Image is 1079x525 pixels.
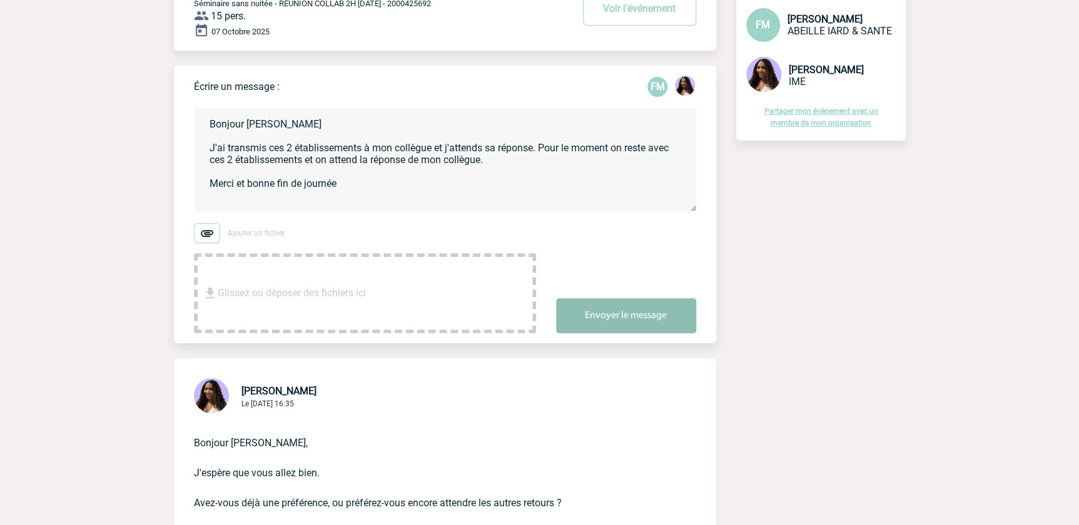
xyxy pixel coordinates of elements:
[675,76,695,96] img: 131234-0.jpg
[241,399,294,408] span: Le [DATE] 16:35
[194,378,229,413] img: 131234-0.jpg
[218,262,366,324] span: Glissez ou déposer des fichiers ici
[789,64,864,76] span: [PERSON_NAME]
[788,25,892,37] span: ABEILLE IARD & SANTE
[647,77,667,97] div: Florence MATHIEU
[228,229,285,237] span: Ajouter un fichier
[211,10,246,22] span: 15 pers.
[788,13,863,25] span: [PERSON_NAME]
[746,57,781,92] img: 131234-0.jpg
[556,298,696,333] button: Envoyer le message
[211,27,270,36] span: 07 Octobre 2025
[756,19,770,31] span: FM
[764,107,878,127] a: Partager mon événement avec un membre de mon organisation
[203,286,218,301] img: file_download.svg
[789,76,806,87] span: IME
[675,76,695,98] div: Jessica NETO BOGALHO
[647,77,667,97] p: FM
[194,81,280,92] p: Écrire un message :
[241,385,317,397] span: [PERSON_NAME]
